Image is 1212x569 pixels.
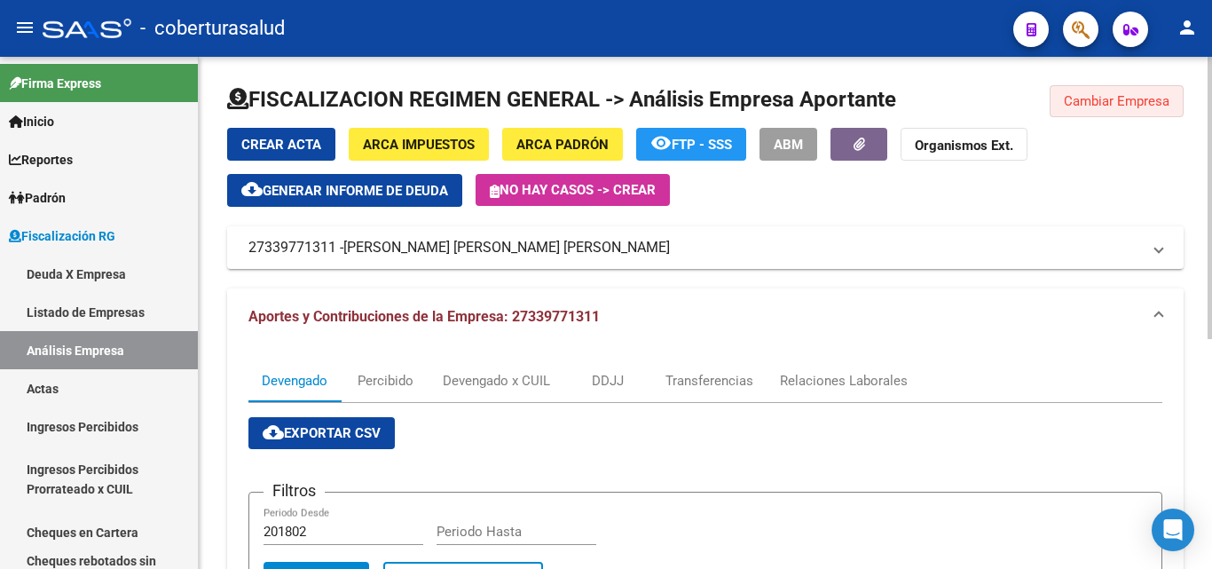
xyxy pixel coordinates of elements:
[14,17,35,38] mat-icon: menu
[227,174,462,207] button: Generar informe de deuda
[263,422,284,443] mat-icon: cloud_download
[363,137,475,153] span: ARCA Impuestos
[476,174,670,206] button: No hay casos -> Crear
[349,128,489,161] button: ARCA Impuestos
[140,9,285,48] span: - coberturasalud
[358,371,413,391] div: Percibido
[241,178,263,200] mat-icon: cloud_download
[592,371,624,391] div: DDJJ
[672,137,732,153] span: FTP - SSS
[901,128,1027,161] button: Organismos Ext.
[263,425,381,441] span: Exportar CSV
[227,128,335,161] button: Crear Acta
[650,132,672,154] mat-icon: remove_red_eye
[263,183,448,199] span: Generar informe de deuda
[665,371,753,391] div: Transferencias
[1152,509,1194,551] div: Open Intercom Messenger
[9,188,66,208] span: Padrón
[1050,85,1184,117] button: Cambiar Empresa
[9,74,101,93] span: Firma Express
[759,128,817,161] button: ABM
[248,238,1141,257] mat-panel-title: 27339771311 -
[915,138,1013,154] strong: Organismos Ext.
[516,137,609,153] span: ARCA Padrón
[780,371,908,391] div: Relaciones Laborales
[774,137,803,153] span: ABM
[241,137,321,153] span: Crear Acta
[227,288,1184,345] mat-expansion-panel-header: Aportes y Contribuciones de la Empresa: 27339771311
[636,128,746,161] button: FTP - SSS
[9,226,115,246] span: Fiscalización RG
[443,371,550,391] div: Devengado x CUIL
[1177,17,1198,38] mat-icon: person
[227,226,1184,269] mat-expansion-panel-header: 27339771311 -[PERSON_NAME] [PERSON_NAME] [PERSON_NAME]
[262,371,327,391] div: Devengado
[9,112,54,131] span: Inicio
[490,182,656,198] span: No hay casos -> Crear
[264,478,325,503] h3: Filtros
[1064,93,1169,109] span: Cambiar Empresa
[248,417,395,449] button: Exportar CSV
[343,238,670,257] span: [PERSON_NAME] [PERSON_NAME] [PERSON_NAME]
[248,308,600,325] span: Aportes y Contribuciones de la Empresa: 27339771311
[227,85,896,114] h1: FISCALIZACION REGIMEN GENERAL -> Análisis Empresa Aportante
[9,150,73,170] span: Reportes
[502,128,623,161] button: ARCA Padrón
